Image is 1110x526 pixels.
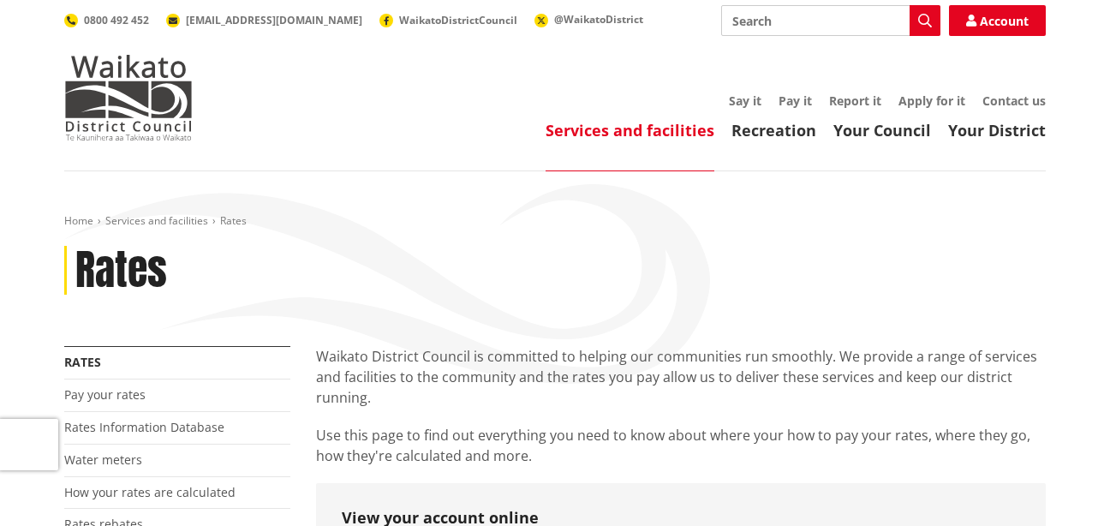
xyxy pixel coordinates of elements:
p: Waikato District Council is committed to helping our communities run smoothly. We provide a range... [316,346,1046,408]
a: Report it [829,93,881,109]
img: Waikato District Council - Te Kaunihera aa Takiwaa o Waikato [64,55,193,140]
a: Your Council [833,120,931,140]
a: 0800 492 452 [64,13,149,27]
a: Water meters [64,451,142,468]
input: Search input [721,5,940,36]
a: Say it [729,93,761,109]
a: Rates [64,354,101,370]
span: WaikatoDistrictCouncil [399,13,517,27]
a: @WaikatoDistrict [534,12,643,27]
a: Account [949,5,1046,36]
nav: breadcrumb [64,214,1046,229]
a: Contact us [982,93,1046,109]
a: Services and facilities [105,213,208,228]
a: Apply for it [898,93,965,109]
a: How your rates are calculated [64,484,236,500]
p: Use this page to find out everything you need to know about where your how to pay your rates, whe... [316,425,1046,466]
a: Pay your rates [64,386,146,403]
a: WaikatoDistrictCouncil [379,13,517,27]
span: Rates [220,213,247,228]
h1: Rates [75,246,167,296]
a: Pay it [779,93,812,109]
a: Your District [948,120,1046,140]
span: 0800 492 452 [84,13,149,27]
a: Recreation [731,120,816,140]
a: Services and facilities [546,120,714,140]
a: Rates Information Database [64,419,224,435]
a: Home [64,213,93,228]
span: [EMAIL_ADDRESS][DOMAIN_NAME] [186,13,362,27]
span: @WaikatoDistrict [554,12,643,27]
a: [EMAIL_ADDRESS][DOMAIN_NAME] [166,13,362,27]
